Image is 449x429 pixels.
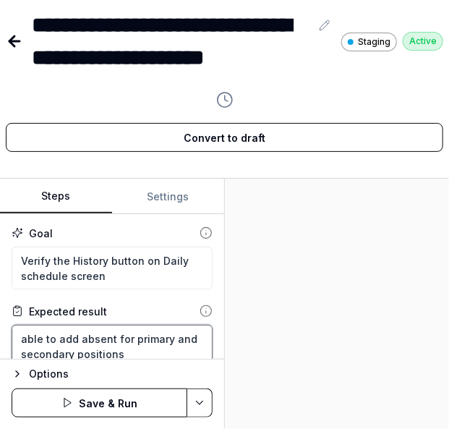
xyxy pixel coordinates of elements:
button: Options [12,365,213,383]
button: View version history [6,85,443,114]
div: Options [29,365,213,383]
div: Active [403,32,443,51]
button: Convert to draft [6,123,443,152]
a: Staging [341,32,397,51]
span: Staging [358,35,390,48]
div: Expected result [29,304,107,319]
div: Goal [29,226,53,241]
button: Settings [112,179,224,214]
button: Save & Run [12,388,187,417]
